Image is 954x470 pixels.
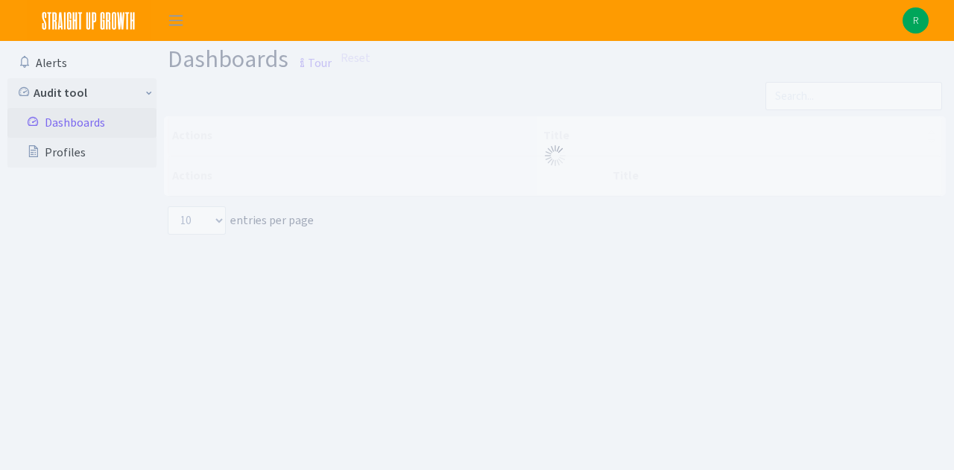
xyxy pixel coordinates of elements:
a: Reset [341,49,370,67]
a: Alerts [7,48,157,78]
small: Tour [293,51,332,76]
a: Audit tool [7,78,157,108]
h1: Dashboards [168,47,332,76]
a: R [903,7,929,34]
img: Rachel [903,7,929,34]
a: Profiles [7,138,157,168]
img: Processing... [543,144,567,168]
label: entries per page [168,206,314,235]
a: Dashboards [7,108,157,138]
a: Tour [288,43,332,74]
button: Toggle navigation [157,8,195,33]
input: Search... [765,82,942,110]
select: entries per page [168,206,226,235]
